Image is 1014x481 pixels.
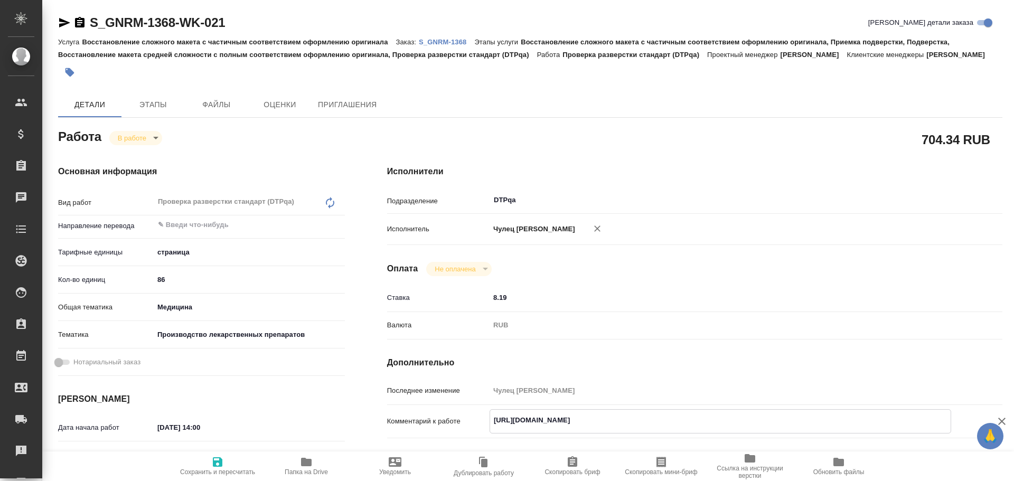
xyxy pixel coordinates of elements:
a: S_GNRM-1368-WK-021 [90,15,225,30]
p: Чулец [PERSON_NAME] [490,224,575,234]
p: Заказ: [396,38,419,46]
h4: [PERSON_NAME] [58,393,345,405]
button: Сохранить и пересчитать [173,451,262,481]
button: Уведомить [351,451,439,481]
button: Open [339,224,341,226]
p: Исполнитель [387,224,490,234]
span: Скопировать мини-бриф [625,468,697,476]
input: ✎ Введи что-нибудь [154,272,345,287]
span: Этапы [128,98,179,111]
button: Скопировать мини-бриф [617,451,706,481]
p: S_GNRM-1368 [419,38,474,46]
p: Тематика [58,329,154,340]
span: Обновить файлы [813,468,865,476]
span: Сохранить и пересчитать [180,468,255,476]
p: Работа [537,51,563,59]
button: Скопировать бриф [528,451,617,481]
h2: 704.34 RUB [922,130,990,148]
button: Не оплачена [431,265,478,273]
button: Обновить файлы [794,451,883,481]
div: В работе [426,262,491,276]
p: Последнее изменение [387,385,490,396]
input: ✎ Введи что-нибудь [490,290,951,305]
span: Папка на Drive [285,468,328,476]
p: Услуга [58,38,82,46]
div: Медицина [154,298,345,316]
button: Добавить тэг [58,61,81,84]
div: страница [154,243,345,261]
p: Проектный менеджер [707,51,780,59]
p: [PERSON_NAME] [781,51,847,59]
p: Вид работ [58,197,154,208]
span: Файлы [191,98,242,111]
input: ✎ Введи что-нибудь [154,420,246,435]
span: Оценки [255,98,305,111]
h4: Исполнители [387,165,1002,178]
p: Подразделение [387,196,490,206]
h4: Оплата [387,262,418,275]
p: Тарифные единицы [58,247,154,258]
button: Папка на Drive [262,451,351,481]
p: Клиентские менеджеры [847,51,926,59]
div: Производство лекарственных препаратов [154,326,345,344]
button: Дублировать работу [439,451,528,481]
span: Скопировать бриф [544,468,600,476]
span: 🙏 [981,425,999,447]
p: [PERSON_NAME] [926,51,993,59]
span: Нотариальный заказ [73,357,140,367]
button: Скопировать ссылку [73,16,86,29]
span: [PERSON_NAME] детали заказа [868,17,973,28]
button: Ссылка на инструкции верстки [706,451,794,481]
p: Общая тематика [58,302,154,313]
button: В работе [115,134,149,143]
input: Пустое поле [154,450,246,465]
button: Удалить исполнителя [586,217,609,240]
h4: Основная информация [58,165,345,178]
span: Уведомить [379,468,411,476]
div: RUB [490,316,951,334]
p: Этапы услуги [474,38,521,46]
button: Скопировать ссылку для ЯМессенджера [58,16,71,29]
h4: Дополнительно [387,356,1002,369]
input: ✎ Введи что-нибудь [157,219,306,231]
p: Валюта [387,320,490,331]
p: Ставка [387,293,490,303]
span: Дублировать работу [454,469,514,477]
p: Комментарий к работе [387,416,490,427]
h2: Работа [58,126,101,145]
button: Open [945,199,947,201]
p: Направление перевода [58,221,154,231]
p: Проверка разверстки стандарт (DTPqa) [562,51,707,59]
a: S_GNRM-1368 [419,37,474,46]
textarea: [URL][DOMAIN_NAME] [490,411,951,429]
input: Пустое поле [490,383,951,398]
p: Кол-во единиц [58,275,154,285]
div: В работе [109,131,162,145]
button: 🙏 [977,423,1003,449]
p: Восстановление сложного макета с частичным соответствием оформлению оригинала [82,38,396,46]
span: Приглашения [318,98,377,111]
span: Ссылка на инструкции верстки [712,465,788,479]
p: Дата начала работ [58,422,154,433]
span: Детали [64,98,115,111]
